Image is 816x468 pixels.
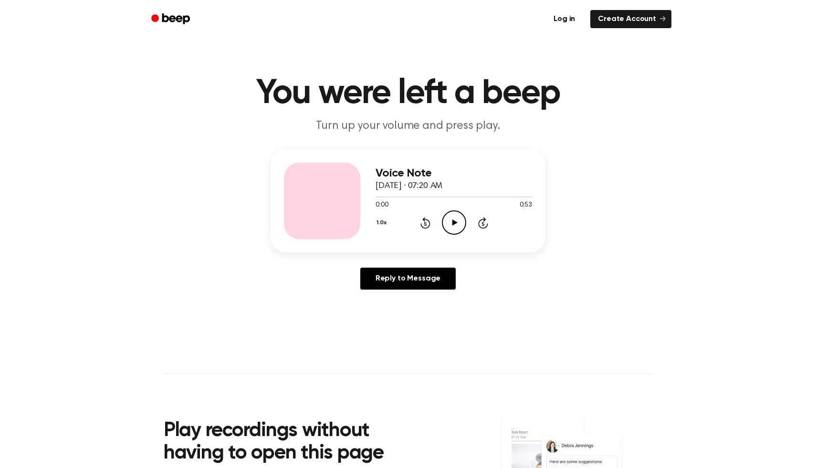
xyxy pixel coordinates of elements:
a: Reply to Message [360,268,456,290]
p: Turn up your volume and press play. [225,118,591,134]
button: 1.0x [376,215,390,231]
h3: Voice Note [376,167,532,180]
h2: Play recordings without having to open this page [164,420,421,465]
a: Log in [544,8,585,30]
a: Create Account [590,10,671,28]
span: 0:53 [520,200,532,210]
span: [DATE] · 07:20 AM [376,182,442,190]
a: Beep [145,10,199,29]
h1: You were left a beep [164,76,652,111]
span: 0:00 [376,200,388,210]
